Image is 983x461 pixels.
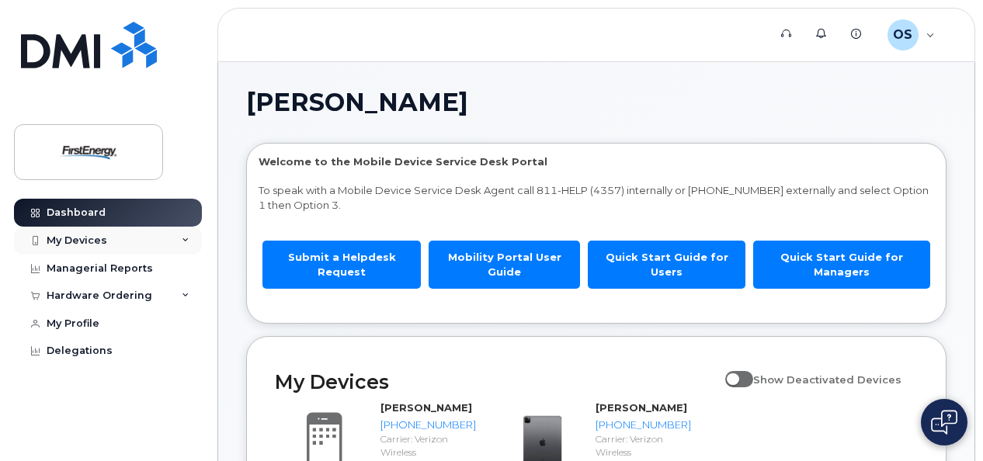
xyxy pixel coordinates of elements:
[588,241,745,288] a: Quick Start Guide for Users
[931,410,957,435] img: Open chat
[725,365,738,377] input: Show Deactivated Devices
[380,432,476,459] div: Carrier: Verizon Wireless
[380,418,476,432] div: [PHONE_NUMBER]
[246,91,468,114] span: [PERSON_NAME]
[275,370,717,393] h2: My Devices
[259,154,934,169] p: Welcome to the Mobile Device Service Desk Portal
[596,401,687,414] strong: [PERSON_NAME]
[262,241,421,288] a: Submit a Helpdesk Request
[753,241,930,288] a: Quick Start Guide for Managers
[596,432,691,459] div: Carrier: Verizon Wireless
[259,183,934,212] p: To speak with a Mobile Device Service Desk Agent call 811-HELP (4357) internally or [PHONE_NUMBER...
[429,241,580,288] a: Mobility Portal User Guide
[753,373,901,386] span: Show Deactivated Devices
[596,418,691,432] div: [PHONE_NUMBER]
[380,401,472,414] strong: [PERSON_NAME]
